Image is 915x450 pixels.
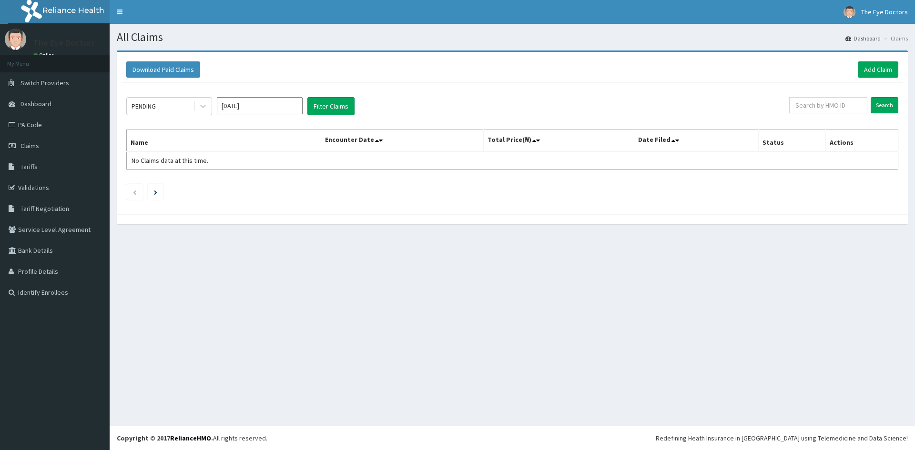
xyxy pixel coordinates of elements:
a: Next page [154,188,157,196]
input: Search [871,97,898,113]
input: Select Month and Year [217,97,303,114]
img: User Image [5,29,26,50]
li: Claims [882,34,908,42]
strong: Copyright © 2017 . [117,434,213,442]
span: Tariffs [20,162,38,171]
a: Online [33,52,56,59]
th: Status [758,130,825,152]
span: Switch Providers [20,79,69,87]
th: Encounter Date [321,130,483,152]
a: Dashboard [845,34,881,42]
input: Search by HMO ID [789,97,867,113]
button: Filter Claims [307,97,355,115]
button: Download Paid Claims [126,61,200,78]
span: The Eye Doctors [861,8,908,16]
th: Total Price(₦) [483,130,634,152]
span: Dashboard [20,100,51,108]
h1: All Claims [117,31,908,43]
div: PENDING [132,101,156,111]
th: Actions [825,130,898,152]
th: Date Filed [634,130,758,152]
div: Redefining Heath Insurance in [GEOGRAPHIC_DATA] using Telemedicine and Data Science! [656,433,908,443]
img: User Image [844,6,855,18]
p: The Eye Doctors [33,39,95,47]
th: Name [127,130,321,152]
span: No Claims data at this time. [132,156,208,165]
a: Previous page [132,188,137,196]
a: RelianceHMO [170,434,211,442]
span: Tariff Negotiation [20,204,69,213]
a: Add Claim [858,61,898,78]
footer: All rights reserved. [110,426,915,450]
span: Claims [20,141,39,150]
